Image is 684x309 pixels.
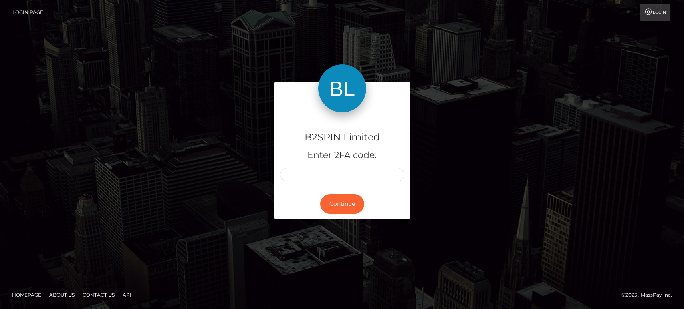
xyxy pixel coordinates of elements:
a: About Us [46,289,78,301]
h5: Enter 2FA code: [280,149,404,162]
a: API [119,289,135,301]
div: © 2025 , MassPay Inc. [621,291,678,299]
button: Continue [320,194,364,214]
img: B2SPIN Limited [318,64,366,112]
a: Login Page [12,4,43,21]
h4: B2SPIN Limited [280,130,404,144]
a: Homepage [9,289,44,301]
a: Contact Us [79,289,118,301]
a: Login [640,4,670,21]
